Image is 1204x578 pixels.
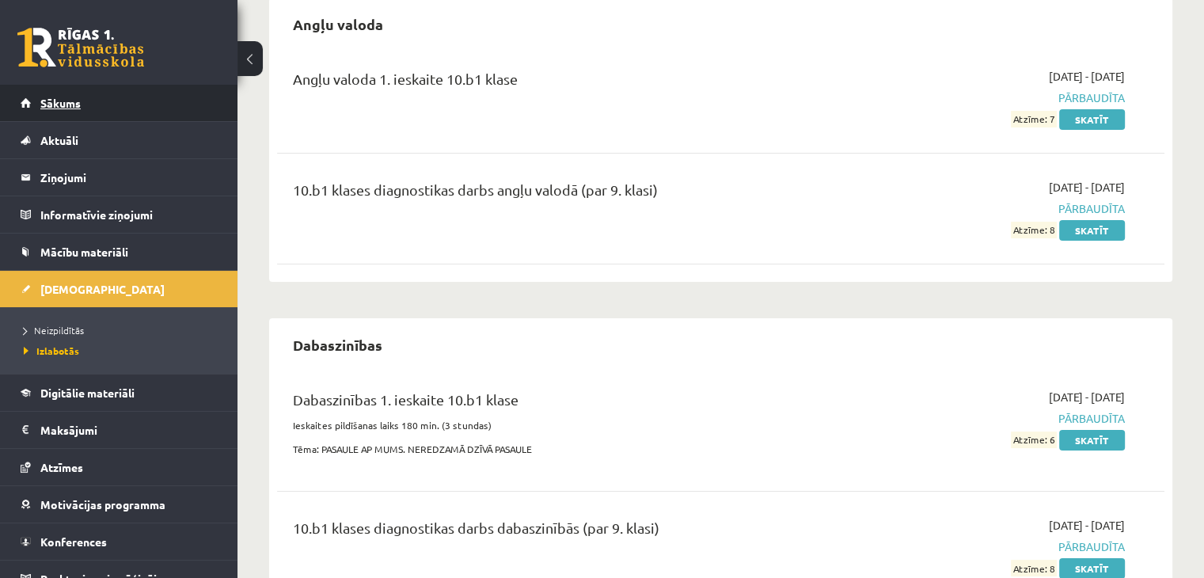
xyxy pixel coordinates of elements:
[24,324,84,337] span: Neizpildītās
[1011,432,1057,448] span: Atzīme: 6
[21,85,218,121] a: Sākums
[1049,68,1125,85] span: [DATE] - [DATE]
[1059,220,1125,241] a: Skatīt
[40,96,81,110] span: Sākums
[293,68,840,97] div: Angļu valoda 1. ieskaite 10.b1 klase
[1049,517,1125,534] span: [DATE] - [DATE]
[277,326,398,363] h2: Dabaszinības
[21,271,218,307] a: [DEMOGRAPHIC_DATA]
[21,234,218,270] a: Mācību materiāli
[21,159,218,196] a: Ziņojumi
[1059,109,1125,130] a: Skatīt
[1011,560,1057,576] span: Atzīme: 8
[40,245,128,259] span: Mācību materiāli
[40,412,218,448] legend: Maksājumi
[21,122,218,158] a: Aktuāli
[864,410,1125,427] span: Pārbaudīta
[40,133,78,147] span: Aktuāli
[21,486,218,523] a: Motivācijas programma
[40,386,135,400] span: Digitālie materiāli
[1059,430,1125,451] a: Skatīt
[293,179,840,208] div: 10.b1 klases diagnostikas darbs angļu valodā (par 9. klasi)
[293,418,840,432] p: Ieskaites pildīšanas laiks 180 min. (3 stundas)
[1049,179,1125,196] span: [DATE] - [DATE]
[40,497,165,511] span: Motivācijas programma
[21,449,218,485] a: Atzīmes
[21,523,218,560] a: Konferences
[864,538,1125,555] span: Pārbaudīta
[293,442,840,456] p: Tēma: PASAULE AP MUMS. NEREDZAMĀ DZĪVĀ PASAULE
[864,89,1125,106] span: Pārbaudīta
[1011,111,1057,127] span: Atzīme: 7
[277,6,399,43] h2: Angļu valoda
[24,344,222,358] a: Izlabotās
[21,375,218,411] a: Digitālie materiāli
[864,200,1125,217] span: Pārbaudīta
[40,282,165,296] span: [DEMOGRAPHIC_DATA]
[17,28,144,67] a: Rīgas 1. Tālmācības vidusskola
[40,534,107,549] span: Konferences
[24,344,79,357] span: Izlabotās
[24,323,222,337] a: Neizpildītās
[40,196,218,233] legend: Informatīvie ziņojumi
[293,517,840,546] div: 10.b1 klases diagnostikas darbs dabaszinībās (par 9. klasi)
[21,412,218,448] a: Maksājumi
[40,460,83,474] span: Atzīmes
[40,159,218,196] legend: Ziņojumi
[293,389,840,418] div: Dabaszinības 1. ieskaite 10.b1 klase
[1049,389,1125,405] span: [DATE] - [DATE]
[1011,222,1057,238] span: Atzīme: 8
[21,196,218,233] a: Informatīvie ziņojumi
